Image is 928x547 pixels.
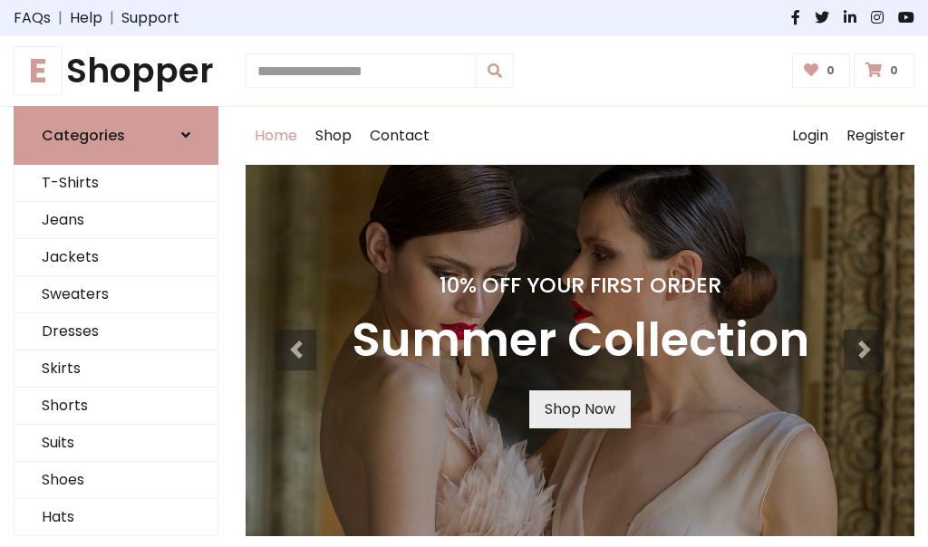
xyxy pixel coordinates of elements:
[14,51,218,91] a: EShopper
[14,388,217,425] a: Shorts
[102,7,121,29] span: |
[822,62,839,79] span: 0
[14,276,217,313] a: Sweaters
[121,7,179,29] a: Support
[14,165,217,202] a: T-Shirts
[792,53,851,88] a: 0
[14,202,217,239] a: Jeans
[854,53,914,88] a: 0
[14,106,218,165] a: Categories
[246,107,306,165] a: Home
[14,7,51,29] a: FAQs
[14,313,217,350] a: Dresses
[14,46,63,95] span: E
[14,239,217,276] a: Jackets
[352,273,809,298] h4: 10% Off Your First Order
[361,107,439,165] a: Contact
[14,462,217,499] a: Shoes
[885,62,903,79] span: 0
[352,312,809,369] h3: Summer Collection
[51,7,70,29] span: |
[70,7,102,29] a: Help
[42,127,125,144] h6: Categories
[783,107,837,165] a: Login
[529,390,631,428] a: Shop Now
[837,107,914,165] a: Register
[14,499,217,536] a: Hats
[306,107,361,165] a: Shop
[14,425,217,462] a: Suits
[14,350,217,388] a: Skirts
[14,51,218,91] h1: Shopper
